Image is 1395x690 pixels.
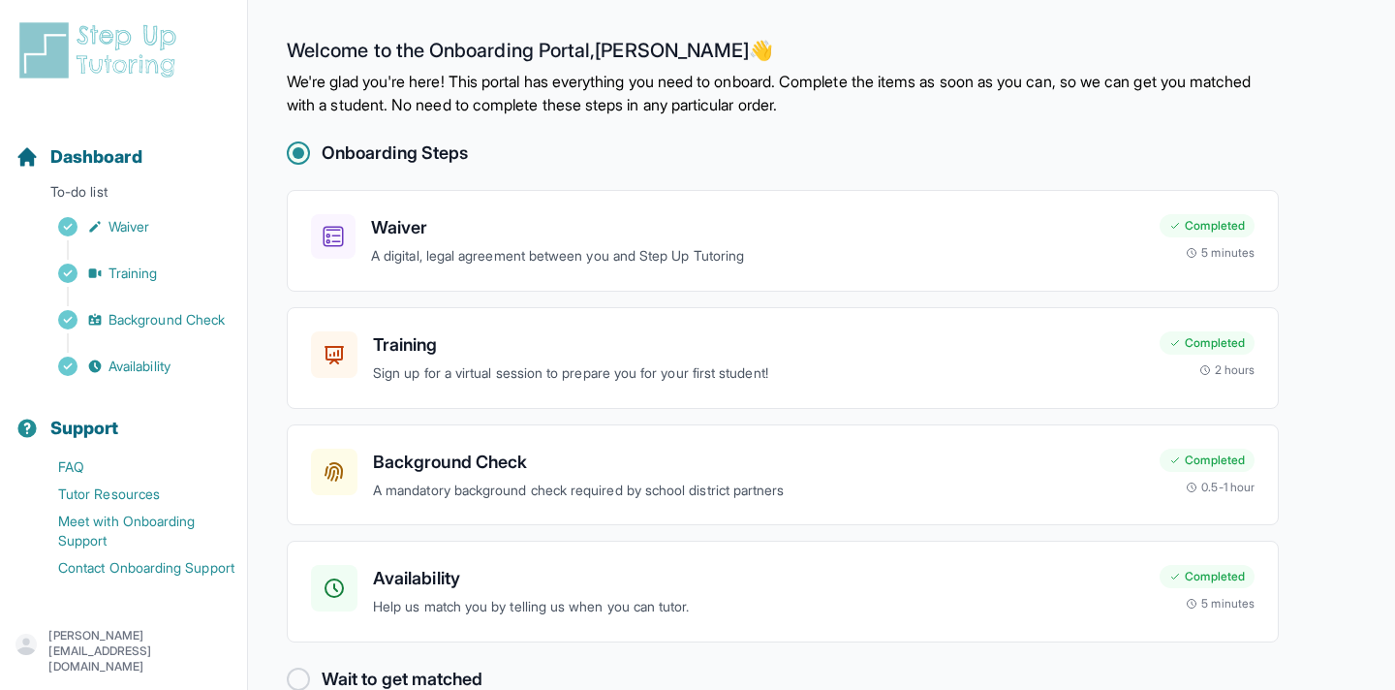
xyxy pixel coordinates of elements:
h2: Welcome to the Onboarding Portal, [PERSON_NAME] 👋 [287,39,1279,70]
a: FAQ [15,454,247,481]
div: Completed [1160,565,1255,588]
div: 5 minutes [1186,245,1255,261]
a: TrainingSign up for a virtual session to prepare you for your first student!Completed2 hours [287,307,1279,409]
a: AvailabilityHelp us match you by telling us when you can tutor.Completed5 minutes [287,541,1279,643]
p: We're glad you're here! This portal has everything you need to onboard. Complete the items as soo... [287,70,1279,116]
span: Training [108,264,158,283]
span: Dashboard [50,143,142,171]
a: Training [15,260,247,287]
a: Availability [15,353,247,380]
p: Help us match you by telling us when you can tutor. [373,596,1144,618]
a: WaiverA digital, legal agreement between you and Step Up TutoringCompleted5 minutes [287,190,1279,292]
p: Sign up for a virtual session to prepare you for your first student! [373,362,1144,385]
span: Waiver [108,217,149,236]
a: Tutor Resources [15,481,247,508]
span: Availability [108,357,170,376]
div: Completed [1160,449,1255,472]
div: 2 hours [1199,362,1255,378]
div: 5 minutes [1186,596,1255,612]
span: Support [50,415,119,442]
span: Background Check [108,310,225,329]
p: [PERSON_NAME][EMAIL_ADDRESS][DOMAIN_NAME] [48,628,232,674]
p: To-do list [8,182,239,209]
div: Completed [1160,331,1255,355]
h3: Waiver [371,214,1144,241]
h3: Availability [373,565,1144,592]
p: A digital, legal agreement between you and Step Up Tutoring [371,245,1144,267]
a: Meet with Onboarding Support [15,508,247,554]
button: Dashboard [8,112,239,178]
h2: Onboarding Steps [322,140,468,167]
img: logo [15,19,188,81]
button: Support [8,384,239,450]
button: [PERSON_NAME][EMAIL_ADDRESS][DOMAIN_NAME] [15,628,232,674]
div: 0.5-1 hour [1186,480,1255,495]
p: A mandatory background check required by school district partners [373,480,1144,502]
a: Waiver [15,213,247,240]
a: Contact Onboarding Support [15,554,247,581]
h3: Training [373,331,1144,359]
h3: Background Check [373,449,1144,476]
a: Dashboard [15,143,142,171]
div: Completed [1160,214,1255,237]
a: Background Check [15,306,247,333]
a: Background CheckA mandatory background check required by school district partnersCompleted0.5-1 hour [287,424,1279,526]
